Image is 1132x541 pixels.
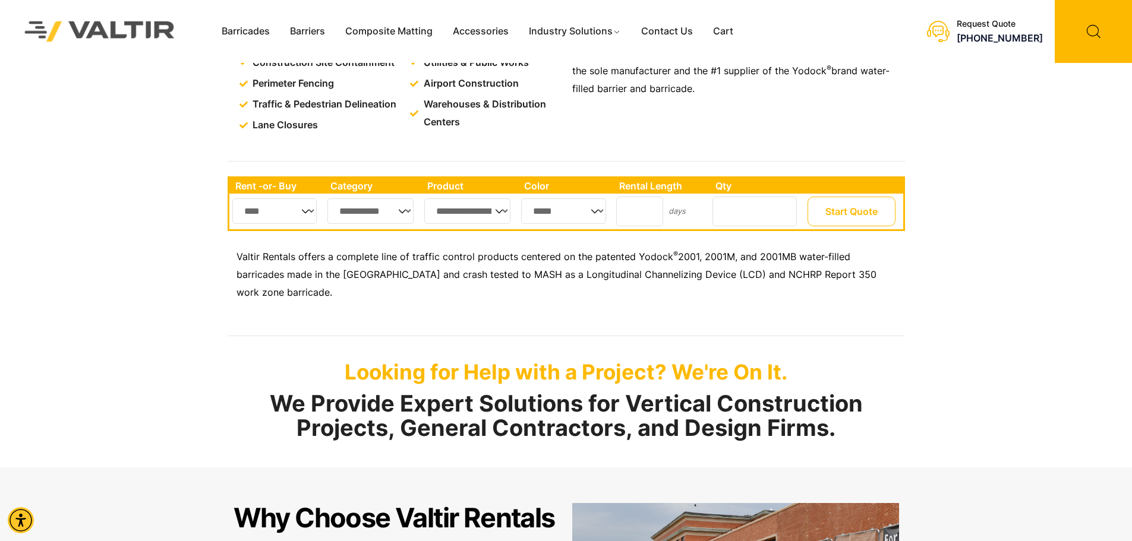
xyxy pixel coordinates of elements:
[712,197,797,226] input: Number
[250,96,396,113] span: Traffic & Pedestrian Delineation
[827,64,831,72] sup: ®
[518,178,614,194] th: Color
[250,75,334,93] span: Perimeter Fencing
[8,507,34,533] div: Accessibility Menu
[250,54,395,72] span: Construction Site Containment
[232,198,317,224] select: Single select
[212,23,280,40] a: Barricades
[673,249,678,258] sup: ®
[421,54,529,72] span: Utilities & Public Works
[424,198,510,224] select: Single select
[957,32,1043,44] a: call (888) 496-3625
[280,23,335,40] a: Barriers
[237,251,876,298] span: 2001, 2001M, and 2001MB water-filled barricades made in the [GEOGRAPHIC_DATA] and crash tested to...
[631,23,703,40] a: Contact Us
[710,178,804,194] th: Qty
[703,23,743,40] a: Cart
[613,178,710,194] th: Rental Length
[421,96,563,131] span: Warehouses & Distribution Centers
[669,207,686,216] small: days
[228,391,905,441] h2: We Provide Expert Solutions for Vertical Construction Projects, General Contractors, and Design F...
[234,503,555,533] h2: Why Choose Valtir Rentals
[519,23,631,40] a: Industry Solutions
[808,197,895,226] button: Start Quote
[324,178,422,194] th: Category
[228,359,905,384] p: Looking for Help with a Project? We're On It.
[443,23,519,40] a: Accessories
[957,19,1043,29] div: Request Quote
[421,178,518,194] th: Product
[250,116,318,134] span: Lane Closures
[421,75,519,93] span: Airport Construction
[237,251,673,262] span: Valtir Rentals offers a complete line of traffic control products centered on the patented Yodock
[335,23,443,40] a: Composite Matting
[9,5,191,57] img: Valtir Rentals
[616,197,663,226] input: Number
[327,198,414,224] select: Single select
[229,178,324,194] th: Rent -or- Buy
[521,198,606,224] select: Single select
